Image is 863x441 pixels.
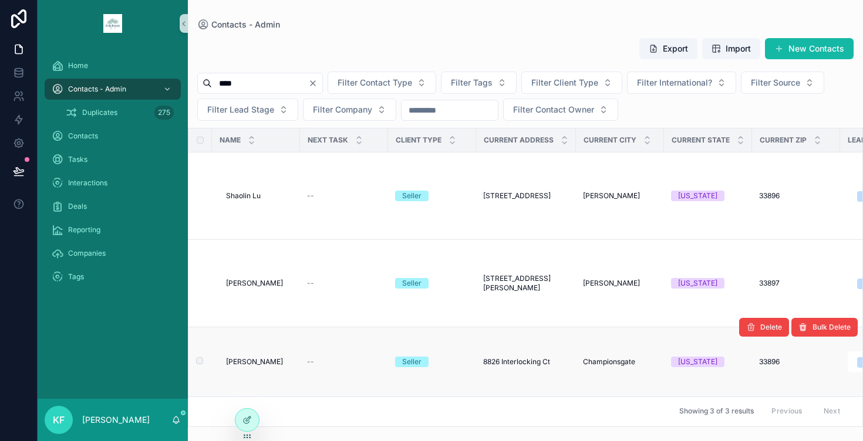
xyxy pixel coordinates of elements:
span: Filter Lead Stage [207,104,274,116]
span: Interactions [68,178,107,188]
a: Tags [45,266,181,287]
span: Championsgate [583,357,635,367]
span: Filter Tags [451,77,493,89]
span: 33896 [759,357,780,367]
a: Companies [45,243,181,264]
a: Contacts - Admin [197,19,280,30]
span: Filter Source [751,77,800,89]
button: Bulk Delete [791,318,858,337]
a: 33897 [759,279,833,288]
button: Select Button [303,99,396,121]
span: Showing 3 of 3 results [679,406,754,416]
span: Tasks [68,155,87,164]
a: Duplicates275 [59,102,181,123]
span: Filter Contact Type [338,77,412,89]
span: Name [220,135,241,145]
span: Reporting [68,225,100,235]
span: Bulk Delete [813,323,851,332]
span: [PERSON_NAME] [583,279,640,288]
img: App logo [103,14,122,33]
button: Select Button [627,72,736,94]
button: Select Button [741,72,824,94]
a: Tasks [45,149,181,170]
span: Companies [68,249,106,258]
a: 33896 [759,191,833,201]
span: Next Task [308,135,348,145]
button: Select Button [197,99,298,121]
div: [US_STATE] [678,278,717,289]
button: Select Button [521,72,622,94]
button: Export [639,38,697,59]
button: Import [702,38,760,59]
a: Home [45,55,181,76]
span: Client Type [396,135,441,145]
a: Seller [395,191,469,201]
span: Current Address [484,135,554,145]
a: [US_STATE] [671,357,745,367]
span: Contacts [68,131,98,141]
div: Seller [402,191,422,201]
button: Select Button [503,99,618,121]
span: Tags [68,272,84,281]
a: [STREET_ADDRESS] [483,191,569,201]
span: -- [307,357,314,367]
a: Seller [395,278,469,289]
a: 33896 [759,357,833,367]
span: 33897 [759,279,780,288]
a: -- [307,279,381,288]
button: Clear [308,79,322,88]
span: Filter International? [637,77,712,89]
a: [US_STATE] [671,278,745,289]
span: Shaolin Lu [226,191,261,201]
span: Contacts - Admin [211,19,280,30]
a: Deals [45,196,181,217]
a: Interactions [45,172,181,194]
a: Reporting [45,219,181,240]
span: Duplicates [82,108,117,117]
a: [US_STATE] [671,191,745,201]
div: Seller [402,357,422,367]
a: Seller [395,357,469,367]
a: Shaolin Lu [226,191,293,201]
span: Filter Contact Owner [513,104,594,116]
a: Contacts [45,125,181,147]
button: Delete [739,318,789,337]
a: [PERSON_NAME] [583,279,657,288]
div: scrollable content [38,47,188,303]
a: [PERSON_NAME] [226,279,293,288]
span: Filter Client Type [531,77,598,89]
a: [PERSON_NAME] [583,191,657,201]
span: Deals [68,202,87,211]
span: 8826 Interlocking Ct [483,357,550,367]
button: Select Button [328,72,436,94]
span: -- [307,191,314,201]
span: Contacts - Admin [68,84,126,94]
span: [PERSON_NAME] [583,191,640,201]
span: Delete [760,323,782,332]
a: 8826 Interlocking Ct [483,357,569,367]
div: [US_STATE] [678,191,717,201]
a: -- [307,191,381,201]
span: [PERSON_NAME] [226,279,283,288]
span: -- [307,279,314,288]
button: New Contacts [765,38,854,59]
a: -- [307,357,381,367]
a: [STREET_ADDRESS][PERSON_NAME] [483,274,569,293]
div: 275 [154,106,174,120]
button: Select Button [441,72,517,94]
span: [STREET_ADDRESS] [483,191,551,201]
span: Current Zip [760,135,807,145]
span: Import [726,43,751,55]
span: KF [53,413,65,427]
div: Seller [402,278,422,289]
span: Current State [672,135,730,145]
p: [PERSON_NAME] [82,414,150,426]
span: Filter Company [313,104,372,116]
span: Home [68,61,88,70]
div: [US_STATE] [678,357,717,367]
a: Championsgate [583,357,657,367]
a: [PERSON_NAME] [226,357,293,367]
span: 33896 [759,191,780,201]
